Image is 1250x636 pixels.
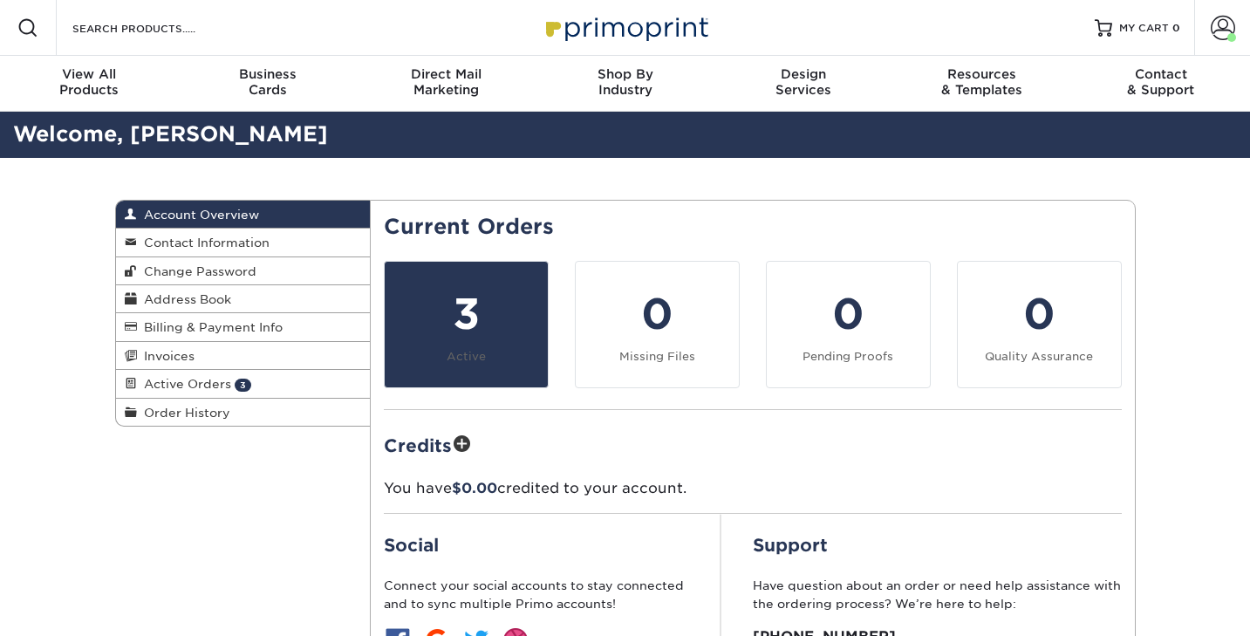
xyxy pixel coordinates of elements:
span: Design [714,66,893,82]
a: Active Orders 3 [116,370,371,398]
h2: Support [753,535,1122,556]
span: Account Overview [137,208,259,222]
a: Account Overview [116,201,371,229]
a: Order History [116,399,371,426]
div: & Templates [893,66,1072,98]
div: 0 [586,283,728,345]
a: DesignServices [714,56,893,112]
a: 0 Quality Assurance [957,261,1122,388]
a: Contact& Support [1071,56,1250,112]
p: Have question about an order or need help assistance with the ordering process? We’re here to help: [753,577,1122,612]
a: Billing & Payment Info [116,313,371,341]
span: Change Password [137,264,256,278]
span: Address Book [137,292,231,306]
img: Primoprint [538,9,713,46]
h2: Social [384,535,689,556]
div: Services [714,66,893,98]
small: Missing Files [619,350,695,363]
span: Invoices [137,349,195,363]
a: Address Book [116,285,371,313]
div: 3 [395,283,537,345]
a: 3 Active [384,261,549,388]
span: Direct Mail [357,66,536,82]
div: 0 [968,283,1110,345]
small: Pending Proofs [803,350,893,363]
p: Connect your social accounts to stay connected and to sync multiple Primo accounts! [384,577,689,612]
a: Direct MailMarketing [357,56,536,112]
a: 0 Pending Proofs [766,261,931,388]
span: Billing & Payment Info [137,320,283,334]
span: $0.00 [452,480,497,496]
span: Resources [893,66,1072,82]
a: Shop ByIndustry [536,56,714,112]
a: Invoices [116,342,371,370]
p: You have credited to your account. [384,478,1122,499]
span: Contact [1071,66,1250,82]
h2: Credits [384,431,1122,458]
span: Order History [137,406,230,420]
span: 0 [1172,22,1180,34]
span: Contact Information [137,236,270,250]
small: Active [447,350,486,363]
span: Shop By [536,66,714,82]
div: Marketing [357,66,536,98]
input: SEARCH PRODUCTS..... [71,17,241,38]
span: Business [179,66,358,82]
span: MY CART [1119,21,1169,36]
div: Industry [536,66,714,98]
a: Change Password [116,257,371,285]
div: 0 [777,283,919,345]
div: Cards [179,66,358,98]
span: Active Orders [137,377,231,391]
h2: Current Orders [384,215,1122,240]
a: BusinessCards [179,56,358,112]
small: Quality Assurance [985,350,1093,363]
a: Resources& Templates [893,56,1072,112]
span: 3 [235,379,251,392]
a: 0 Missing Files [575,261,740,388]
div: & Support [1071,66,1250,98]
a: Contact Information [116,229,371,256]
